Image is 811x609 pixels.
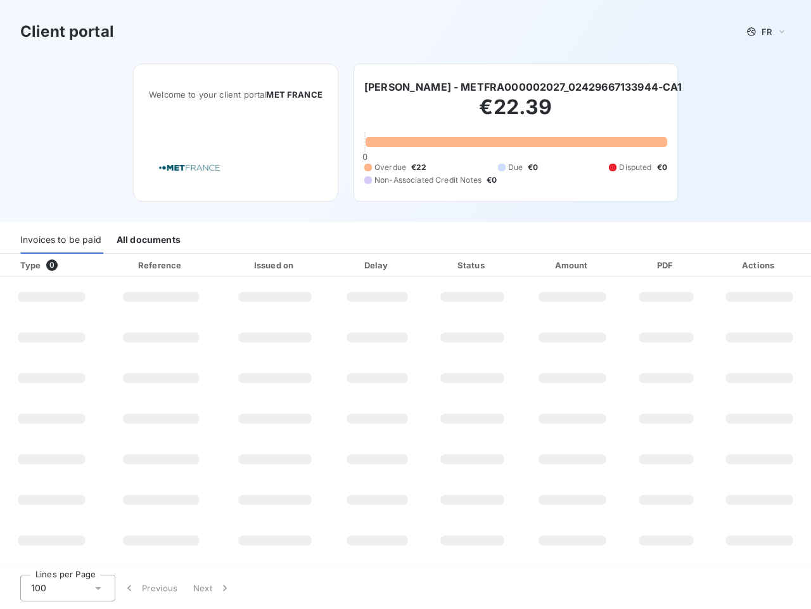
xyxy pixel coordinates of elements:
div: Actions [710,259,808,272]
span: 0 [362,152,367,162]
span: €0 [487,174,497,186]
button: Next [186,575,239,601]
h2: €22.39 [364,95,667,133]
div: Status [426,259,518,272]
h3: Client portal [20,20,114,43]
div: Invoices to be paid [20,227,101,254]
span: Due [508,162,523,173]
span: 0 [46,259,58,271]
img: Company logo [149,150,230,186]
div: Amount [523,259,622,272]
span: €0 [528,162,538,173]
span: €22 [411,162,426,173]
span: Non-Associated Credit Notes [374,174,482,186]
span: Disputed [619,162,651,173]
span: FR [762,27,772,37]
div: Issued on [222,259,328,272]
span: 100 [31,582,46,594]
button: Previous [115,575,186,601]
span: MET FRANCE [266,89,322,100]
h6: [PERSON_NAME] - METFRA000002027_02429667133944-CA1 [364,79,682,95]
div: Reference [138,260,181,270]
span: Welcome to your client portal [149,89,322,100]
span: €0 [657,162,667,173]
div: All documents [117,227,181,254]
span: Overdue [374,162,406,173]
div: PDF [627,259,705,272]
div: Delay [333,259,421,272]
div: Type [13,259,100,272]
